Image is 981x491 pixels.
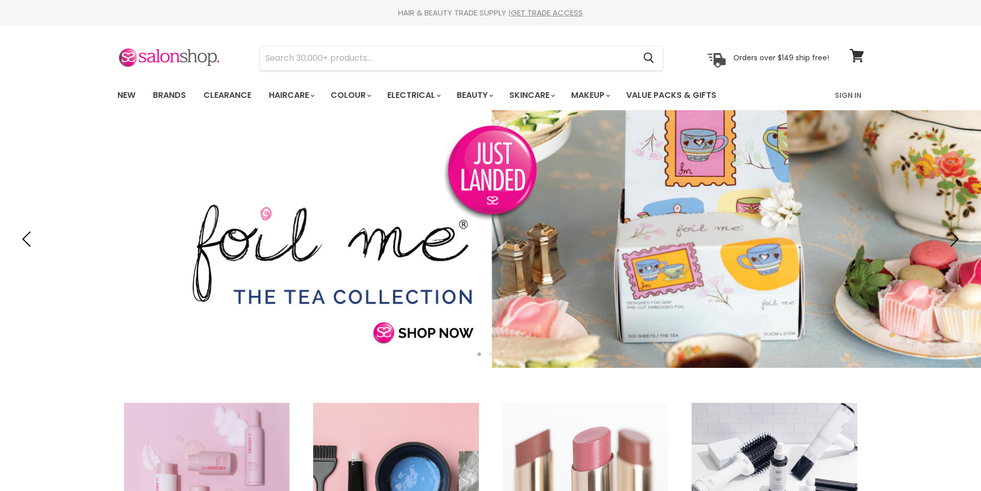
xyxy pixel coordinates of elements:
[105,80,877,110] nav: Main
[563,84,616,106] a: Makeup
[942,229,963,249] button: Next
[105,8,877,18] div: HAIR & BEAUTY TRADE SUPPLY |
[380,84,447,106] a: Electrical
[635,46,663,70] button: Search
[18,229,39,249] button: Previous
[449,84,500,106] a: Beauty
[489,352,492,356] li: Page dot 2
[618,84,724,106] a: Value Packs & Gifts
[500,352,504,356] li: Page dot 3
[196,84,259,106] a: Clearance
[477,352,481,356] li: Page dot 1
[110,84,143,106] a: New
[145,84,194,106] a: Brands
[260,46,663,71] form: Product
[260,46,635,70] input: Search
[323,84,377,106] a: Colour
[502,84,561,106] a: Skincare
[733,53,829,62] p: Orders over $149 ship free!
[511,7,583,18] a: GET TRADE ACCESS
[829,84,868,106] a: Sign In
[261,84,321,106] a: Haircare
[110,80,777,110] ul: Main menu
